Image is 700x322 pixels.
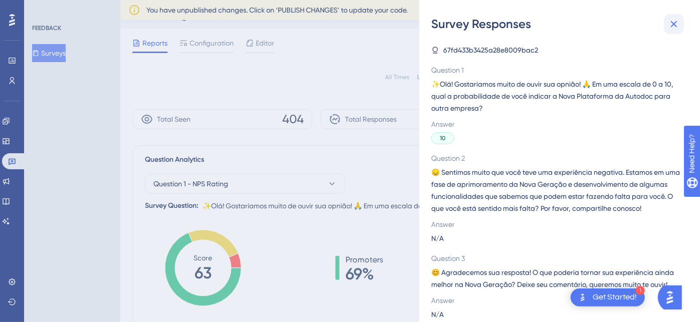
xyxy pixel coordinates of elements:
span: 😞 Sentimos muito que você teve uma experiência negativa. Estamos em uma fase de aprimoramento da ... [431,166,680,214]
span: Need Help? [24,3,63,15]
img: launcher-image-alternative-text [577,291,589,303]
span: Question 1 [431,64,680,76]
span: Question 2 [431,152,680,164]
div: Survey Responses [431,16,688,32]
iframe: UserGuiding AI Assistant Launcher [658,282,688,312]
div: Get Started! [593,292,637,303]
span: 10 [440,134,446,142]
span: Answer [431,294,680,306]
span: 67fd433b3425a28e8009bac2 [443,44,538,56]
span: N/A [431,232,444,244]
div: Open Get Started! checklist, remaining modules: 1 [571,288,645,306]
span: Answer [431,118,680,130]
div: 1 [636,286,645,295]
span: 😊 Agradecemos sua resposta! O que poderia tornar sua experiência ainda melhor na Nova Geração? De... [431,266,680,290]
span: Answer [431,218,680,230]
span: ✨Olá! Gostaríamos muito de ouvir sua opnião! 🙏 Em uma escala de 0 a 10, qual a probabilidade de v... [431,78,680,114]
span: N/A [431,308,444,320]
span: Question 3 [431,252,680,264]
